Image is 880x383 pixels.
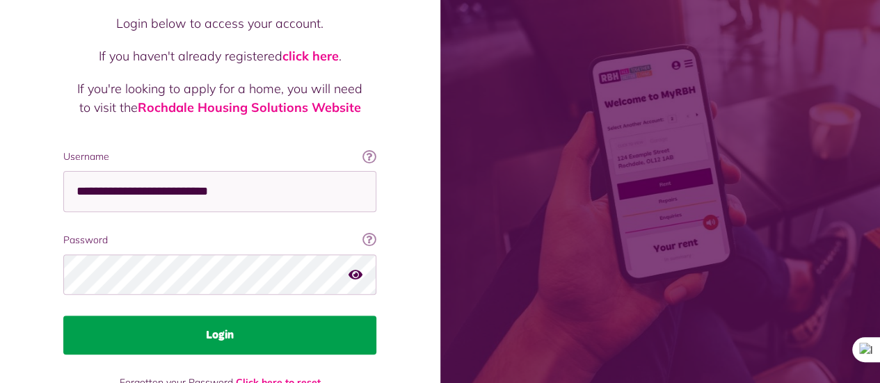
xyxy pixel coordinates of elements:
[138,99,361,115] a: Rochdale Housing Solutions Website
[63,149,376,164] label: Username
[77,47,362,65] p: If you haven't already registered .
[63,316,376,355] button: Login
[282,48,339,64] a: click here
[77,14,362,33] p: Login below to access your account.
[63,233,376,247] label: Password
[77,79,362,117] p: If you're looking to apply for a home, you will need to visit the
